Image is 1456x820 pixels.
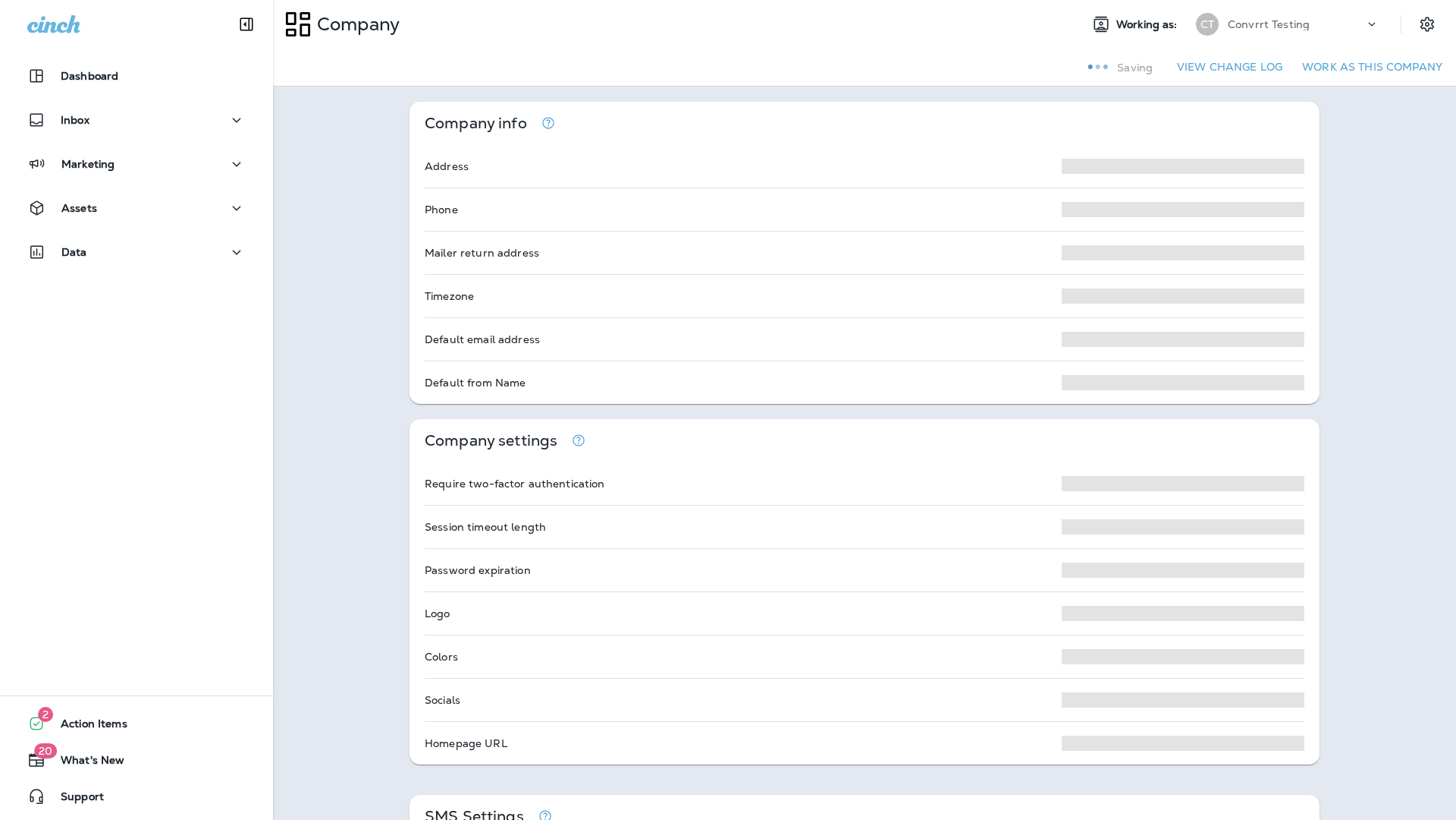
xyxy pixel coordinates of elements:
[15,237,258,267] button: Data
[15,61,258,91] button: Dashboard
[61,70,118,82] p: Dashboard
[15,781,258,812] button: Support
[225,9,268,39] button: Collapse Sidebar
[425,694,460,706] p: Socials
[425,160,469,172] p: Address
[425,333,540,345] p: Default email address
[1228,18,1310,30] p: Convrrt Testing
[34,743,57,758] span: 20
[15,105,258,135] button: Inbox
[15,708,258,739] button: 2Action Items
[1196,13,1219,36] div: CT
[425,247,539,259] p: Mailer return address
[1116,18,1181,31] span: Working as:
[425,737,507,749] p: Homepage URL
[425,478,605,490] p: Require two-factor authentication
[45,717,127,736] span: Action Items
[425,290,474,302] p: Timezone
[311,13,400,36] p: Company
[425,434,557,447] p: Company settings
[1171,55,1288,79] button: View Change Log
[15,193,258,223] button: Assets
[61,114,89,126] p: Inbox
[15,149,258,179] button: Marketing
[425,203,458,216] p: Phone
[425,117,527,130] p: Company info
[61,202,97,214] p: Assets
[38,707,53,722] span: 2
[1087,56,1153,78] div: Saving
[425,607,450,620] p: Logo
[15,745,258,775] button: 20What's New
[45,790,104,809] span: Support
[425,521,546,533] p: Session timeout length
[1296,55,1448,79] button: Work as this company
[45,754,124,772] span: What's New
[425,377,526,389] p: Default from Name
[61,158,115,170] p: Marketing
[1414,11,1441,38] button: Settings
[61,246,87,258] p: Data
[425,564,531,576] p: Password expiration
[425,651,458,663] p: Colors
